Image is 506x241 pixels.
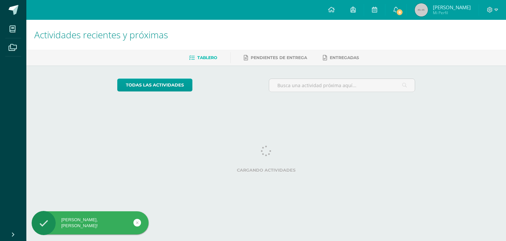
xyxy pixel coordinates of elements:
span: Pendientes de entrega [251,55,307,60]
span: Actividades recientes y próximas [34,28,168,41]
a: Pendientes de entrega [244,52,307,63]
input: Busca una actividad próxima aquí... [269,79,415,92]
a: Entregadas [323,52,359,63]
span: 8 [396,9,403,16]
a: todas las Actividades [117,79,192,91]
span: Entregadas [330,55,359,60]
img: 45x45 [415,3,428,17]
div: [PERSON_NAME], [PERSON_NAME]! [32,217,149,229]
a: Tablero [189,52,217,63]
span: [PERSON_NAME] [433,4,471,11]
span: Tablero [197,55,217,60]
span: Mi Perfil [433,10,471,16]
label: Cargando actividades [117,168,415,173]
